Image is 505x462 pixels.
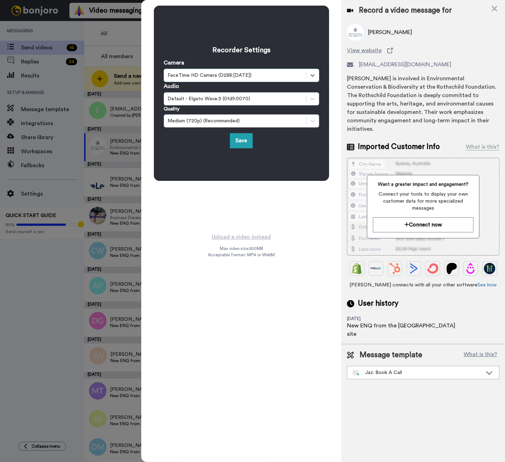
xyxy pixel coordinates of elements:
[347,321,459,338] div: New ENQ from the [GEOGRAPHIC_DATA] site
[352,263,363,274] img: Shopify
[347,316,393,321] div: [DATE]
[462,350,499,360] button: What is this?
[347,74,499,133] div: [PERSON_NAME] is involved in Environmental Conservation & Biodiversity at the Rothschild Foundati...
[164,45,319,55] h3: Recorder Settings
[353,370,360,376] img: nextgen-template.svg
[478,283,497,287] a: See how
[370,263,382,274] img: Ontraport
[484,263,495,274] img: GoHighLevel
[168,95,302,102] div: Default - Elgato Wave:3 (0fd9:0070)
[358,298,398,309] span: User history
[220,246,263,251] span: Max video size: 500 MB
[360,350,422,360] span: Message template
[358,142,440,152] span: Imported Customer Info
[168,117,302,124] div: Medium (720p) (Recommended)
[465,263,476,274] img: Drip
[466,143,499,151] div: What is this?
[168,72,302,79] div: FaceTime HD Camera (D288:[DATE])
[427,263,438,274] img: ConvertKit
[353,369,482,376] div: Jaz: Book A Call
[389,263,401,274] img: Hubspot
[373,191,473,212] span: Connect your tools to display your own customer data for more specialized messages
[408,263,419,274] img: ActiveCampaign
[347,46,382,55] span: View website
[164,59,184,67] label: Camera
[359,60,451,69] span: [EMAIL_ADDRESS][DOMAIN_NAME]
[347,46,499,55] a: View website
[230,133,253,148] button: Save
[164,82,179,90] label: Audio
[347,281,499,288] span: [PERSON_NAME] connects with all your other software
[373,181,473,188] span: Want a greater impact and engagement?
[446,263,457,274] img: Patreon
[164,106,179,113] label: Quality
[208,252,275,258] span: Acceptable format: MP4 or WebM
[210,232,273,242] button: Upload a video instead
[373,217,473,232] button: Connect now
